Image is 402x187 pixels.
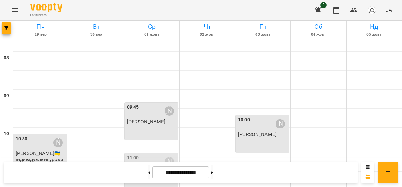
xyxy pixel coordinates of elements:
[181,32,234,38] h6: 02 жовт
[125,32,178,38] h6: 01 жовт
[165,157,174,166] div: Канавченко Валерія Юріївна
[14,22,67,32] h6: Пн
[238,116,250,123] label: 10:00
[238,131,276,137] span: [PERSON_NAME]
[69,32,123,38] h6: 30 вер
[127,104,139,111] label: 09:45
[4,54,9,61] h6: 08
[385,7,392,13] span: UA
[30,3,62,12] img: Voopty Logo
[383,4,394,16] button: UA
[16,157,63,162] p: індивідуальні уроки
[367,6,376,15] img: avatar_s.png
[236,32,289,38] h6: 03 жовт
[127,154,139,161] label: 11:00
[125,22,178,32] h6: Ср
[16,135,28,142] label: 10:30
[53,138,63,147] div: Канавченко Валерія Юріївна
[236,22,289,32] h6: Пт
[292,32,345,38] h6: 04 жовт
[181,22,234,32] h6: Чт
[347,22,401,32] h6: Нд
[127,119,165,125] span: [PERSON_NAME]
[69,22,123,32] h6: Вт
[276,119,285,128] div: Канавченко Валерія Юріївна
[4,130,9,137] h6: 10
[14,32,67,38] h6: 29 вер
[347,32,401,38] h6: 05 жовт
[30,13,62,17] span: For Business
[4,92,9,99] h6: 09
[8,3,23,18] button: Menu
[16,150,61,156] span: [PERSON_NAME]🇺🇦
[165,106,174,116] div: Канавченко Валерія Юріївна
[292,22,345,32] h6: Сб
[320,2,327,8] span: 2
